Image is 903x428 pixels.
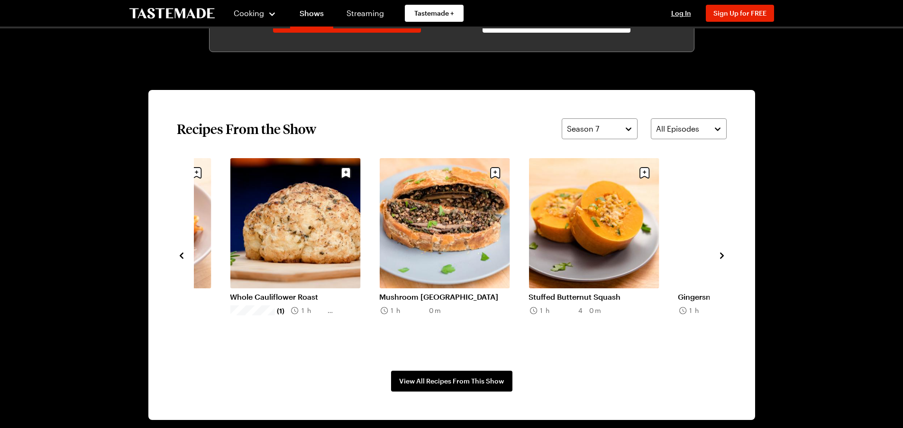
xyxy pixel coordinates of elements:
span: Tastemade + [414,9,454,18]
a: View All Recipes From This Show [391,371,512,392]
button: Save recipe [635,164,653,182]
span: Season 7 [567,123,599,134]
a: Stuffed Butternut Squash [529,292,659,302]
button: Cooking [234,2,277,25]
button: All Episodes [651,118,727,139]
a: [PERSON_NAME]'s Arrabbiata [81,292,211,302]
a: Whole Cauliflower Roast [230,292,360,302]
span: Cooking [234,9,264,18]
button: navigate to next item [717,249,727,260]
h2: Recipes From the Show [177,120,316,137]
span: All Episodes [656,123,699,134]
button: Log In [662,9,700,18]
button: Sign Up for FREE [706,5,774,22]
a: Mushroom [GEOGRAPHIC_DATA] [379,292,510,302]
button: Save recipe [486,164,504,182]
a: Gingersnap Pumpkin Pie [678,292,808,302]
span: Log In [671,9,691,17]
a: To Tastemade Home Page [129,8,215,19]
button: Save recipe [187,164,205,182]
span: View All Recipes From This Show [399,376,504,386]
a: Tastemade + [405,5,464,22]
span: Sign Up for FREE [713,9,766,17]
button: Save recipe [337,164,355,182]
button: navigate to previous item [177,249,186,260]
button: Season 7 [562,118,638,139]
a: Shows [290,2,333,28]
